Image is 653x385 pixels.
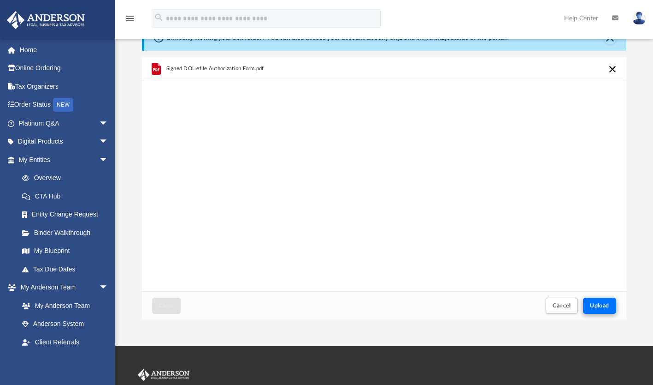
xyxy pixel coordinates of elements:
[6,150,122,169] a: My Entitiesarrow_drop_down
[13,296,113,315] a: My Anderson Team
[99,114,118,133] span: arrow_drop_down
[99,351,118,370] span: arrow_drop_down
[13,205,122,224] a: Entity Change Request
[6,59,122,78] a: Online Ordering
[583,298,616,314] button: Upload
[154,12,164,23] i: search
[6,351,118,370] a: My Documentsarrow_drop_down
[6,114,122,132] a: Platinum Q&Aarrow_drop_down
[13,169,122,187] a: Overview
[166,66,264,72] span: Signed DOL efile Authorization Form.pdf
[13,333,118,351] a: Client Referrals
[99,132,118,151] span: arrow_drop_down
[6,278,118,297] a: My Anderson Teamarrow_drop_down
[632,12,646,25] img: User Pic
[124,18,135,24] a: menu
[590,303,609,308] span: Upload
[6,41,122,59] a: Home
[13,315,118,333] a: Anderson System
[13,223,122,242] a: Binder Walkthrough
[607,64,618,75] button: Cancel this upload
[546,298,578,314] button: Cancel
[136,369,191,381] img: Anderson Advisors Platinum Portal
[99,278,118,297] span: arrow_drop_down
[124,13,135,24] i: menu
[6,132,122,151] a: Digital Productsarrow_drop_down
[13,187,122,205] a: CTA Hub
[99,150,118,169] span: arrow_drop_down
[6,96,122,114] a: Order StatusNEW
[6,77,122,96] a: Tax Organizers
[142,57,626,320] div: Upload
[4,11,88,29] img: Anderson Advisors Platinum Portal
[142,57,626,292] div: grid
[159,303,174,308] span: Close
[13,242,118,260] a: My Blueprint
[53,98,73,112] div: NEW
[152,298,181,314] button: Close
[553,303,571,308] span: Cancel
[13,260,122,278] a: Tax Due Dates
